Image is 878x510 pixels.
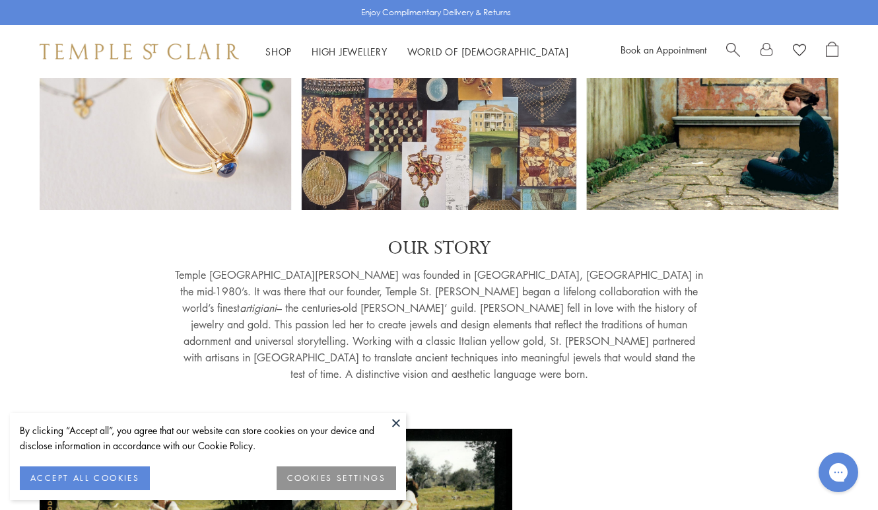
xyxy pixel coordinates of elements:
[407,45,569,58] a: World of [DEMOGRAPHIC_DATA]World of [DEMOGRAPHIC_DATA]
[265,45,292,58] a: ShopShop
[793,42,806,61] a: View Wishlist
[175,267,703,382] p: Temple [GEOGRAPHIC_DATA][PERSON_NAME] was founded in [GEOGRAPHIC_DATA], [GEOGRAPHIC_DATA] in the ...
[361,6,511,19] p: Enjoy Complimentary Delivery & Returns
[175,237,703,260] p: OUR STORY
[20,423,396,453] div: By clicking “Accept all”, you agree that our website can store cookies on your device and disclos...
[726,42,740,61] a: Search
[277,466,396,490] button: COOKIES SETTINGS
[265,44,569,60] nav: Main navigation
[621,43,706,56] a: Book an Appointment
[812,448,865,497] iframe: Gorgias live chat messenger
[240,301,277,315] em: artigiani
[312,45,388,58] a: High JewelleryHigh Jewellery
[826,42,838,61] a: Open Shopping Bag
[40,44,239,59] img: Temple St. Clair
[20,466,150,490] button: ACCEPT ALL COOKIES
